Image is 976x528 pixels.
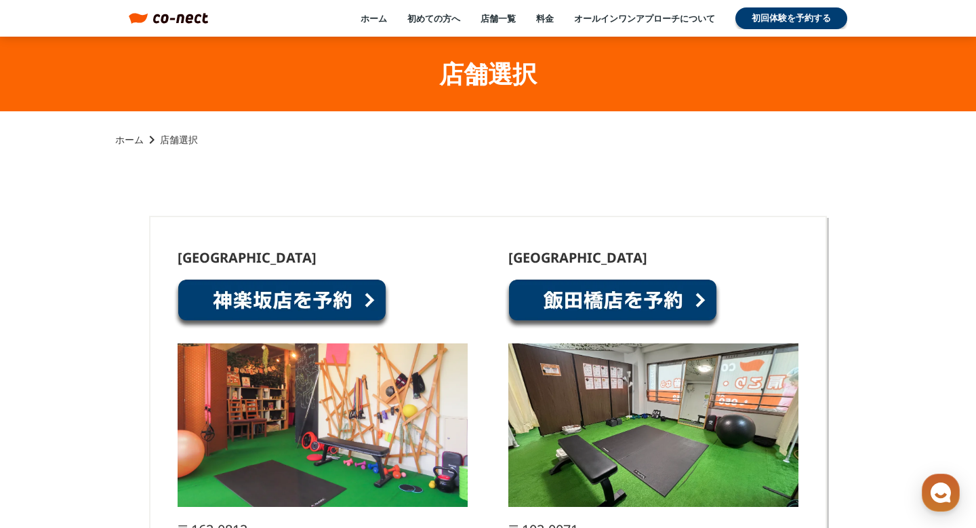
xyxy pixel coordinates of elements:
[178,251,317,265] p: [GEOGRAPHIC_DATA]
[160,133,198,147] p: 店舗選択
[115,133,144,147] a: ホーム
[735,7,847,29] a: 初回体験を予約する
[481,12,516,24] a: 店舗一覧
[508,251,647,265] p: [GEOGRAPHIC_DATA]
[536,12,554,24] a: 料金
[574,12,715,24] a: オールインワンアプローチについて
[144,132,160,148] i: keyboard_arrow_right
[407,12,460,24] a: 初めての方へ
[361,12,387,24] a: ホーム
[439,57,537,91] h1: 店舗選択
